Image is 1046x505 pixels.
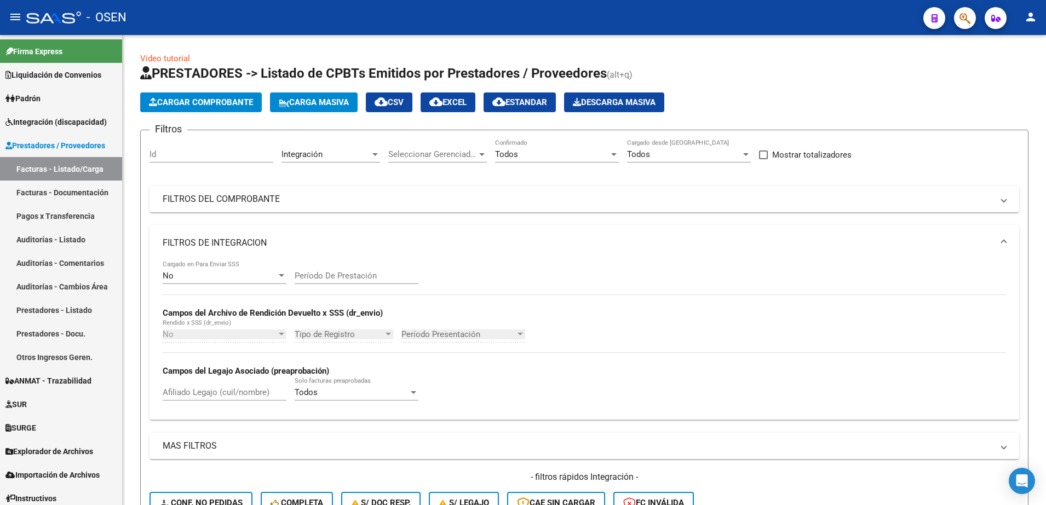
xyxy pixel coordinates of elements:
[163,440,993,452] mat-panel-title: MAS FILTROS
[150,471,1019,483] h4: - filtros rápidos Integración -
[366,92,412,112] button: CSV
[564,92,664,112] app-download-masive: Descarga masiva de comprobantes (adjuntos)
[163,329,174,339] span: No
[270,92,358,112] button: Carga Masiva
[150,121,187,137] h3: Filtros
[163,237,993,249] mat-panel-title: FILTROS DE INTEGRACION
[281,149,323,159] span: Integración
[484,92,556,112] button: Estandar
[5,69,101,81] span: Liquidación de Convenios
[5,469,100,481] span: Importación de Archivos
[163,271,174,281] span: No
[573,97,656,107] span: Descarga Masiva
[5,445,93,457] span: Explorador de Archivos
[495,149,518,159] span: Todos
[429,95,442,108] mat-icon: cloud_download
[279,97,349,107] span: Carga Masiva
[772,148,852,161] span: Mostrar totalizadores
[375,97,404,107] span: CSV
[5,398,27,410] span: SUR
[295,329,383,339] span: Tipo de Registro
[492,97,547,107] span: Estandar
[5,116,107,128] span: Integración (discapacidad)
[5,140,105,152] span: Prestadores / Proveedores
[150,260,1019,420] div: FILTROS DE INTEGRACION
[9,10,22,24] mat-icon: menu
[150,186,1019,212] mat-expansion-panel-header: FILTROS DEL COMPROBANTE
[87,5,127,30] span: - OSEN
[140,66,607,81] span: PRESTADORES -> Listado de CPBTs Emitidos por Prestadores / Proveedores
[163,193,993,205] mat-panel-title: FILTROS DEL COMPROBANTE
[627,149,650,159] span: Todos
[388,149,477,159] span: Seleccionar Gerenciador
[163,308,383,318] strong: Campos del Archivo de Rendición Devuelto x SSS (dr_envio)
[564,92,664,112] button: Descarga Masiva
[150,433,1019,459] mat-expansion-panel-header: MAS FILTROS
[149,97,253,107] span: Cargar Comprobante
[5,45,62,57] span: Firma Express
[150,225,1019,260] mat-expansion-panel-header: FILTROS DE INTEGRACION
[5,422,36,434] span: SURGE
[401,329,515,339] span: Período Presentación
[5,375,91,387] span: ANMAT - Trazabilidad
[1024,10,1037,24] mat-icon: person
[140,54,190,63] a: Video tutorial
[375,95,388,108] mat-icon: cloud_download
[421,92,475,112] button: EXCEL
[163,366,329,376] strong: Campos del Legajo Asociado (preaprobación)
[429,97,467,107] span: EXCEL
[5,92,41,105] span: Padrón
[295,387,318,397] span: Todos
[492,95,505,108] mat-icon: cloud_download
[140,92,262,112] button: Cargar Comprobante
[5,492,56,504] span: Instructivos
[1009,468,1035,494] div: Open Intercom Messenger
[607,69,633,80] span: (alt+q)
